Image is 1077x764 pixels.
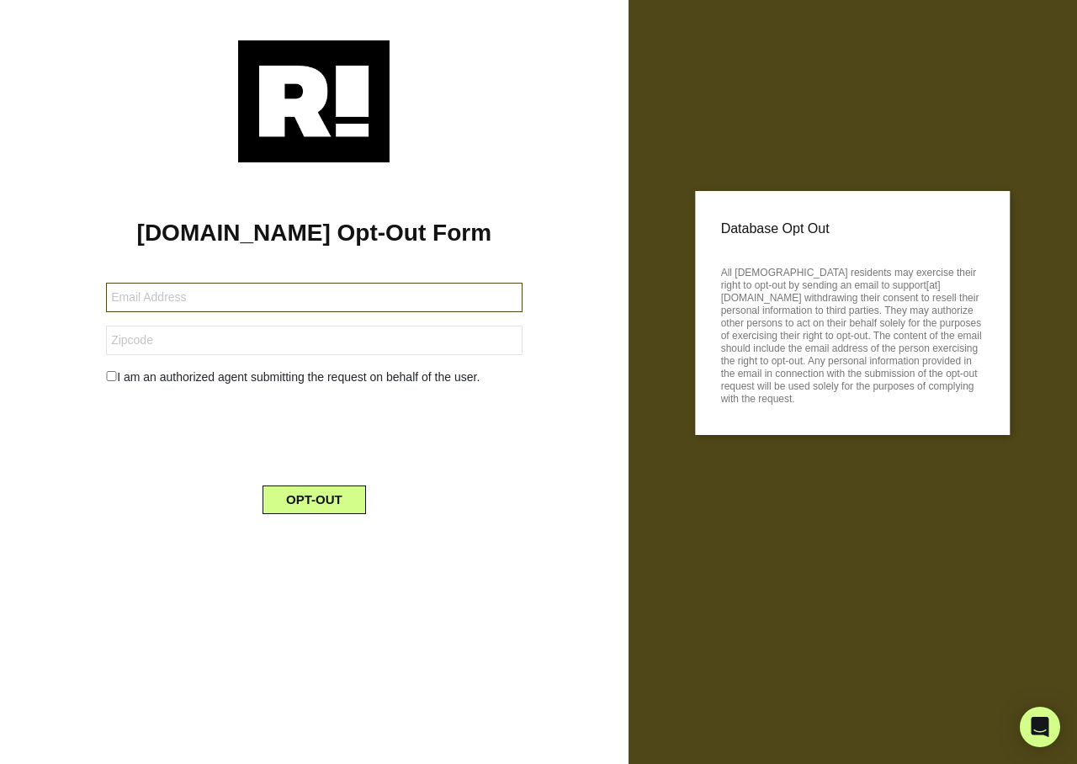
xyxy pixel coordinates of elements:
img: Retention.com [238,40,390,162]
input: Email Address [106,283,522,312]
p: All [DEMOGRAPHIC_DATA] residents may exercise their right to opt-out by sending an email to suppo... [721,262,984,406]
p: Database Opt Out [721,216,984,241]
button: OPT-OUT [263,485,366,514]
div: Open Intercom Messenger [1020,707,1060,747]
div: I am an authorized agent submitting the request on behalf of the user. [93,369,534,386]
input: Zipcode [106,326,522,355]
h1: [DOMAIN_NAME] Opt-Out Form [25,219,603,247]
iframe: reCAPTCHA [186,400,442,465]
